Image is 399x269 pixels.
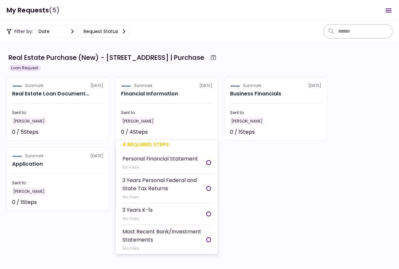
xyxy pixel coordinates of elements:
[122,155,198,163] div: Personal Financial Statement
[121,110,212,116] div: Sent to:
[12,153,23,159] img: Partner logo
[243,83,261,89] div: Sunmark
[121,117,155,126] div: [PERSON_NAME]
[7,25,130,37] div: Filter by:
[207,52,219,63] button: Archive workflow
[230,83,240,89] img: Partner logo
[12,160,43,168] h2: Application
[8,65,41,71] div: Loan Request
[25,83,43,89] div: Sunmark
[121,90,178,98] h2: Financial Information
[25,153,43,159] div: Sunmark
[122,215,153,222] div: No Files
[121,83,131,89] img: Partner logo
[81,25,130,37] button: Request status
[183,128,212,136] div: Not started
[38,28,50,35] div: date
[8,53,204,62] div: Real Estate Purchase (New) - [STREET_ADDRESS] | Purchase
[49,4,60,17] span: (5)
[230,83,321,89] div: [DATE]
[230,110,321,116] div: Sent to:
[12,198,37,206] div: 0 / 1 Steps
[12,110,103,116] div: Sent to:
[12,117,46,126] div: [PERSON_NAME]
[121,128,148,136] div: 0 / 4 Steps
[122,141,211,149] div: 4 required steps
[12,128,38,136] div: 0 / 5 Steps
[74,198,103,206] div: Not started
[292,128,321,136] div: Not started
[36,25,78,37] button: date
[230,90,281,98] h2: Business Financials
[381,3,396,18] button: Open menu
[121,83,212,89] div: [DATE]
[12,187,46,196] div: [PERSON_NAME]
[134,83,152,89] div: Sunmark
[122,206,153,214] div: 3 Years K-1s
[12,180,103,186] div: Sent to:
[12,153,103,159] div: [DATE]
[122,245,206,252] div: No Files
[230,117,264,126] div: [PERSON_NAME]
[12,90,89,98] div: Real Estate Loan Documents (Purchase)
[12,83,23,89] img: Partner logo
[230,128,255,136] div: 0 / 1 Steps
[74,128,103,136] div: Not started
[12,83,103,89] div: [DATE]
[122,176,206,193] div: 3 Years Personal Federal and State Tax Returns
[122,164,198,171] div: No Files
[122,227,206,244] div: Most Recent Bank/Investment Statements
[122,194,206,200] div: No Files
[7,4,60,17] h1: My Requests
